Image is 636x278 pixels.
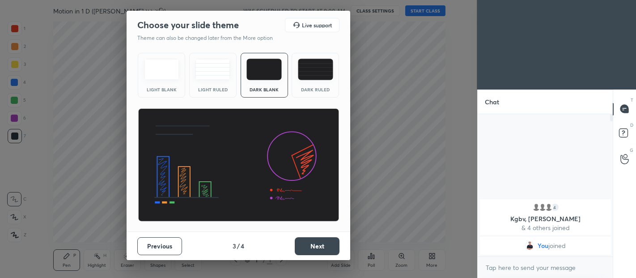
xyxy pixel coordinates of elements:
p: G [630,147,633,154]
div: Dark Blank [246,87,282,92]
img: darkTheme.f0cc69e5.svg [246,59,282,80]
h4: 4 [241,241,244,251]
p: Kgbv, [PERSON_NAME] [485,215,606,222]
img: b9b8c977c0ad43fea1605c3bc145410e.jpg [525,241,534,250]
p: D [630,122,633,128]
div: Light Ruled [195,87,231,92]
h4: / [237,241,240,251]
img: darkRuledTheme.de295e13.svg [298,59,333,80]
img: lightTheme.e5ed3b09.svg [144,59,179,80]
h2: Choose your slide theme [137,19,239,31]
p: Theme can also be changed later from the More option [137,34,282,42]
img: default.png [531,203,540,212]
h5: Live support [302,22,332,28]
div: Dark Ruled [297,87,333,92]
div: Light Blank [144,87,179,92]
span: You [538,242,548,249]
p: Chat [478,90,506,114]
img: lightRuledTheme.5fabf969.svg [195,59,230,80]
div: grid [478,197,613,257]
button: Next [295,237,339,255]
h4: 3 [233,241,236,251]
span: joined [548,242,566,249]
p: & 4 others joined [485,224,606,231]
div: 4 [550,203,559,212]
img: default.png [538,203,547,212]
button: Previous [137,237,182,255]
img: darkThemeBanner.d06ce4a2.svg [138,108,339,222]
p: T [631,97,633,103]
img: default.png [544,203,553,212]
